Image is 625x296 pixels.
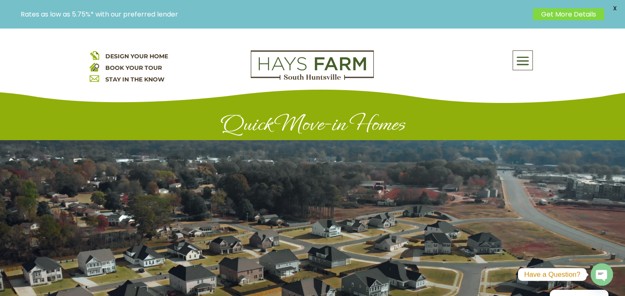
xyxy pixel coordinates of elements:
img: Logo [251,50,374,80]
span: X [608,2,621,14]
a: Get More Details [533,8,604,20]
a: DESIGN YOUR HOME [105,53,168,60]
a: BOOK YOUR TOUR [105,64,162,72]
a: STAY IN THE KNOW [105,76,164,83]
a: hays farm homes huntsville development [251,74,374,82]
img: design your home [90,50,99,60]
p: Rates as low as 5.75%* with our preferred lender [21,10,529,18]
img: book your home tour [90,62,99,72]
h1: Quick Move-in Homes [90,112,536,140]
